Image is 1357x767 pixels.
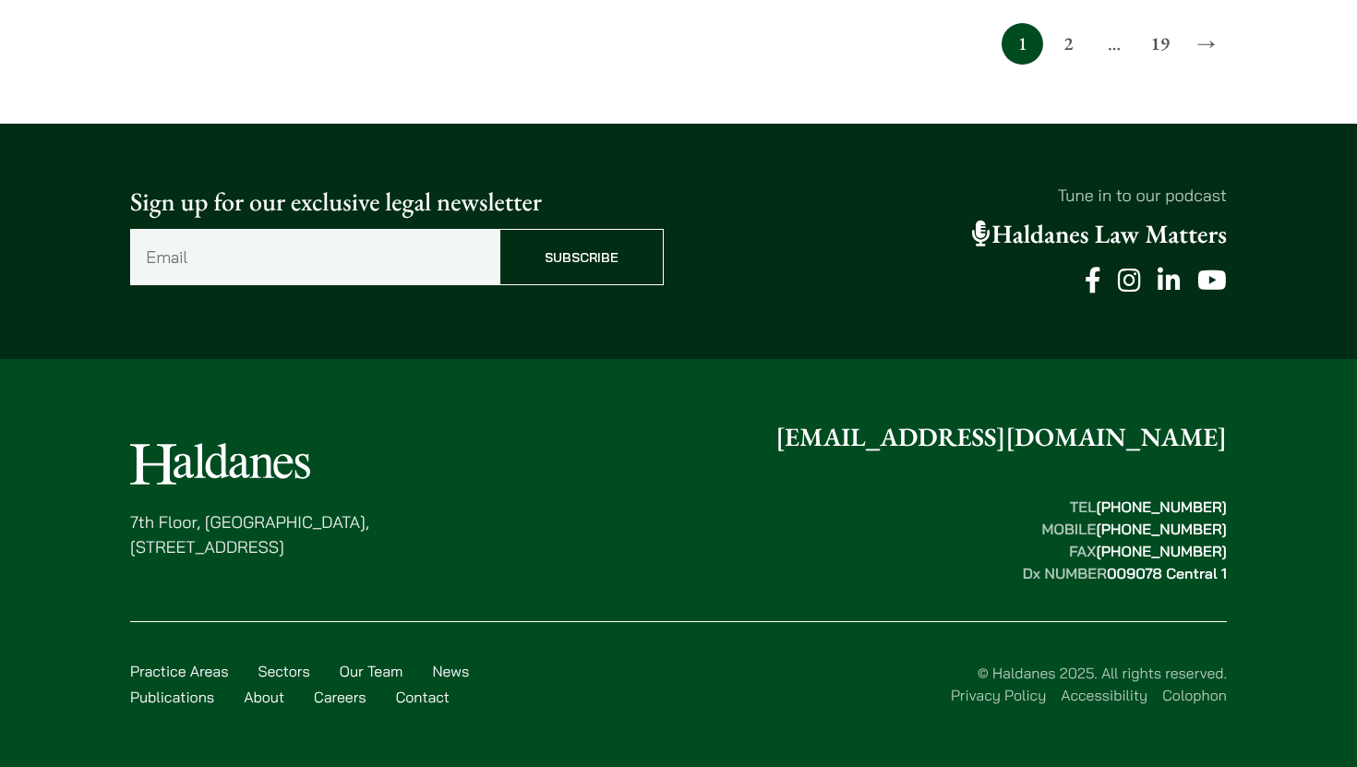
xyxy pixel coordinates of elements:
a: News [432,662,469,680]
input: Subscribe [499,229,664,285]
a: Our Team [340,662,403,680]
a: Publications [130,688,214,706]
a: → [1185,23,1227,65]
div: © Haldanes 2025. All rights reserved. [496,662,1227,706]
a: Privacy Policy [951,686,1046,704]
p: 7th Floor, [GEOGRAPHIC_DATA], [STREET_ADDRESS] [130,509,369,559]
strong: TEL MOBILE FAX Dx NUMBER [1023,497,1227,582]
a: Haldanes Law Matters [972,218,1227,251]
p: Sign up for our exclusive legal newsletter [130,183,664,222]
a: [EMAIL_ADDRESS][DOMAIN_NAME] [775,421,1227,454]
span: … [1094,23,1135,65]
p: Tune in to our podcast [693,183,1227,208]
span: 1 [1002,23,1043,65]
a: Colophon [1162,686,1227,704]
a: Accessibility [1061,686,1147,704]
nav: Posts pagination [130,23,1227,65]
img: Logo of Haldanes [130,443,310,485]
mark: [PHONE_NUMBER] [1096,520,1227,538]
a: 2 [1048,23,1089,65]
a: About [244,688,284,706]
a: Careers [314,688,366,706]
mark: 009078 Central 1 [1107,564,1227,582]
a: Sectors [258,662,309,680]
input: Email [130,229,499,285]
a: Practice Areas [130,662,228,680]
mark: [PHONE_NUMBER] [1096,497,1227,516]
a: 19 [1139,23,1181,65]
a: Contact [396,688,450,706]
mark: [PHONE_NUMBER] [1096,542,1227,560]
